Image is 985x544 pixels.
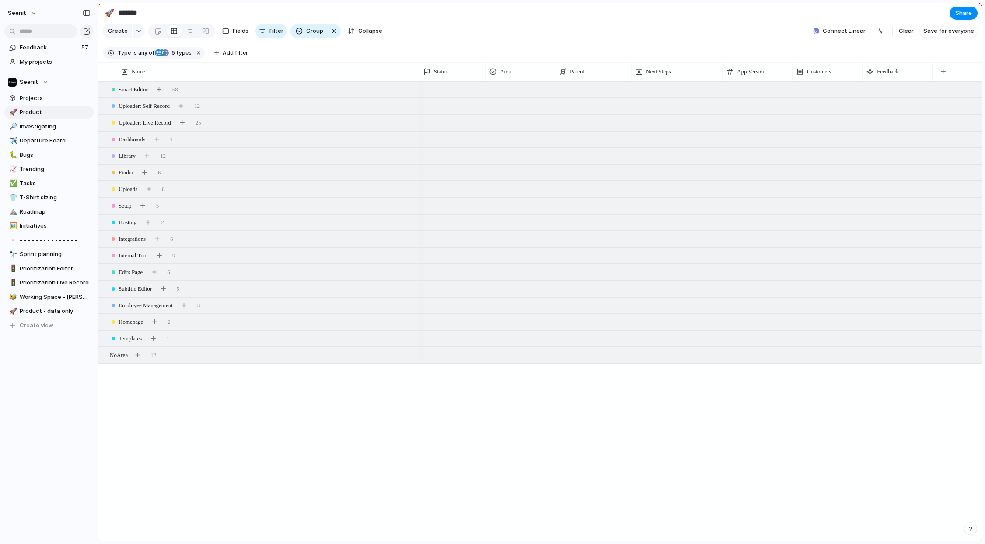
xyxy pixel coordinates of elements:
div: 🚀 [105,7,114,19]
a: 👕T-Shirt sizing [4,191,94,204]
span: Prioritization Editor [20,264,91,273]
span: Group [306,27,323,35]
span: 2 [161,218,164,227]
button: 🚀 [8,307,17,315]
span: 5 [156,201,159,210]
span: 1 [166,334,169,343]
a: 🔎Investigating [4,120,94,133]
div: ▫️ [9,235,15,245]
span: Initiatives [20,222,91,230]
span: is [133,49,137,57]
span: Projects [20,94,91,103]
div: 🔎 [9,121,15,132]
span: App Version [737,67,765,76]
div: 🚀 [9,107,15,118]
span: My projects [20,58,91,66]
span: 57 [81,43,90,52]
span: Name [132,67,145,76]
a: ✈️Departure Board [4,134,94,147]
div: 👕 [9,193,15,203]
button: 🚦 [8,278,17,287]
a: 🐛Bugs [4,149,94,162]
div: 🖼️Initiatives [4,219,94,232]
span: Product [20,108,91,117]
span: Employee Management [119,301,173,310]
div: ⛰️Roadmap [4,205,94,218]
span: T-Shirt sizing [20,193,91,202]
span: Trending [20,165,91,173]
span: Finder [119,168,133,177]
span: Smart Editor [119,85,148,94]
span: Fields [233,27,248,35]
span: 6 [158,168,161,177]
button: 🖼️ [8,222,17,230]
button: Create view [4,319,94,332]
div: 🐛 [9,150,15,160]
span: 8 [162,185,165,194]
span: Connect Linear [823,27,866,35]
span: Uploads [119,185,137,194]
button: ⛰️ [8,208,17,216]
button: Add filter [209,47,253,59]
span: 25 [196,118,201,127]
button: 📈 [8,165,17,173]
span: Parent [570,67,584,76]
span: Prioritization Live Record [20,278,91,287]
div: ⛰️ [9,207,15,217]
button: 🔭 [8,250,17,259]
span: Homepage [119,318,143,326]
span: 5 [169,49,176,56]
a: 🚀Product - data only [4,305,94,318]
span: 5 [176,284,179,293]
div: 🚦 [9,278,15,288]
a: 🚦Prioritization Live Record [4,276,94,289]
span: - - - - - - - - - - - - - - - [20,236,91,245]
button: Group [290,24,328,38]
span: Add filter [223,49,248,57]
span: 9 [172,251,175,260]
span: Clear [899,27,914,35]
div: 🚀 [9,306,15,316]
span: Dashboards [119,135,145,144]
span: Subtitle Editor [119,284,152,293]
button: Seenit [4,6,42,20]
span: Working Space - [PERSON_NAME] [20,293,91,301]
span: Roadmap [20,208,91,216]
div: ✅ [9,178,15,188]
span: 58 [172,85,178,94]
a: 🚀Product [4,106,94,119]
span: Seenit [8,9,26,17]
span: Uploader: Live Record [119,118,171,127]
span: Create [108,27,128,35]
span: No Area [110,351,128,360]
span: Create view [20,321,53,330]
span: Status [434,67,448,76]
button: ▫️ [8,236,17,245]
div: ✈️ [9,136,15,146]
div: 🔭Sprint planning [4,248,94,261]
a: 🚦Prioritization Editor [4,262,94,275]
button: Fields [219,24,252,38]
button: 👕 [8,193,17,202]
span: Sprint planning [20,250,91,259]
span: Integrations [119,235,146,243]
a: Feedback57 [4,41,94,54]
button: Filter [255,24,287,38]
span: 2 [168,318,171,326]
span: 6 [167,268,170,277]
div: 🔭 [9,249,15,260]
div: 🐝 [9,292,15,302]
a: 📈Trending [4,163,94,176]
button: Clear [895,24,917,38]
span: Hosting [119,218,136,227]
button: 🚦 [8,264,17,273]
button: 🐝 [8,293,17,301]
span: Setup [119,201,132,210]
span: Feedback [20,43,79,52]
